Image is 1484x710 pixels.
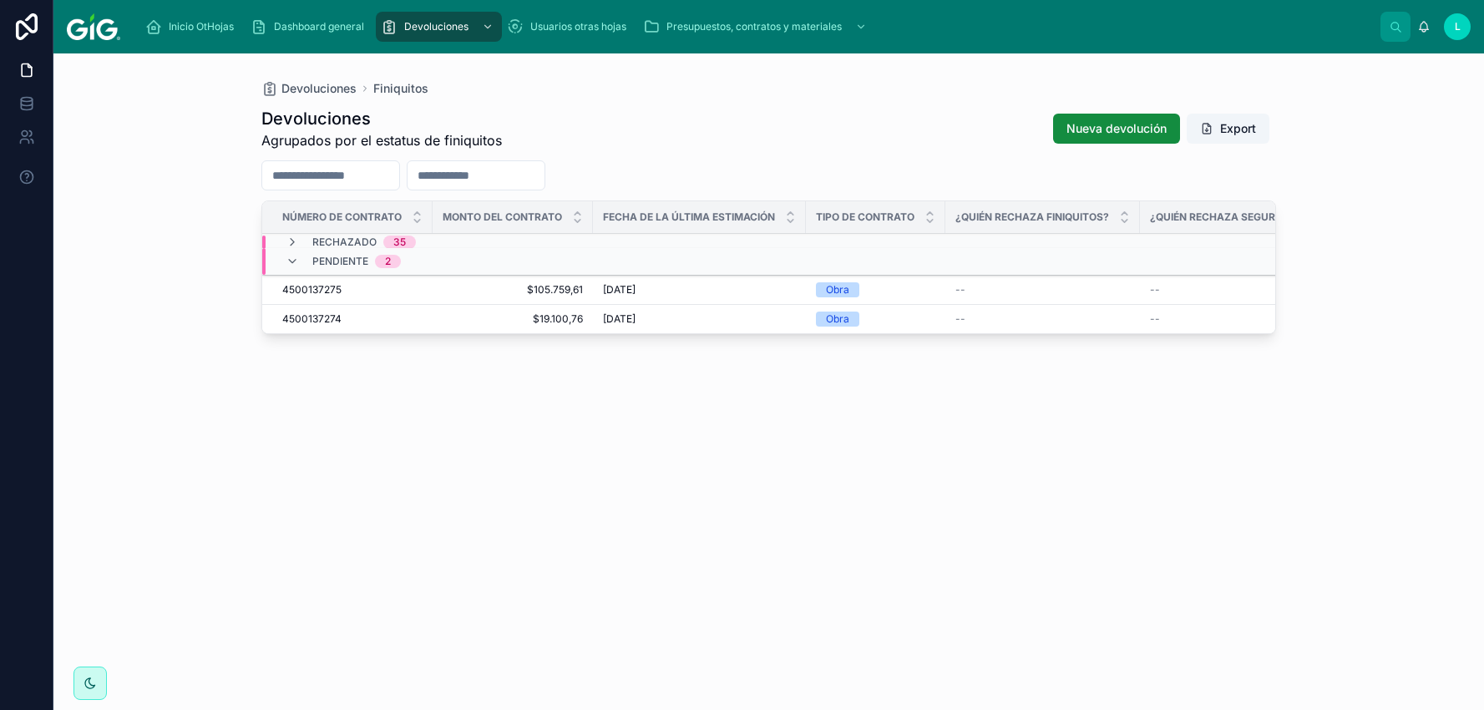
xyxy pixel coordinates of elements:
[1150,312,1366,326] a: --
[443,283,583,297] a: $105.759,61
[955,210,1109,224] span: ¿Quién rechaza Finiquitos?
[312,236,377,249] span: Rechazado
[816,210,914,224] span: Tipo de contrato
[502,12,638,42] a: Usuarios otras hojas
[530,20,626,33] span: Usuarios otras hojas
[603,210,775,224] span: Fecha de la última estimación
[274,20,364,33] span: Dashboard general
[1150,312,1160,326] span: --
[1150,283,1366,297] a: --
[373,80,428,97] a: Finiquitos
[282,283,342,297] span: 4500137275
[666,20,842,33] span: Presupuestos, contratos y materiales
[246,12,376,42] a: Dashboard general
[281,80,357,97] span: Devoluciones
[261,130,502,150] span: Agrupados por el estatus de finiquitos
[261,80,357,97] a: Devoluciones
[955,283,1130,297] a: --
[393,236,406,249] div: 35
[826,312,849,327] div: Obra
[282,210,402,224] span: Número de contrato
[67,13,120,40] img: App logo
[385,255,391,268] div: 2
[1455,20,1461,33] span: L
[169,20,234,33] span: Inicio OtHojas
[376,12,502,42] a: Devoluciones
[955,312,1130,326] a: --
[261,107,502,130] h1: Devoluciones
[638,12,875,42] a: Presupuestos, contratos y materiales
[603,312,796,326] a: [DATE]
[282,312,342,326] span: 4500137274
[603,312,636,326] span: [DATE]
[816,312,935,327] a: Obra
[404,20,468,33] span: Devoluciones
[140,12,246,42] a: Inicio OtHojas
[443,312,583,326] a: $19.100,76
[826,282,849,297] div: Obra
[282,283,423,297] a: 4500137275
[1150,210,1345,224] span: ¿Quién rechaza Seguridad Social?
[816,282,935,297] a: Obra
[1187,114,1269,144] button: Export
[1150,283,1160,297] span: --
[1066,120,1167,137] span: Nueva devolución
[312,255,368,268] span: Pendiente
[603,283,796,297] a: [DATE]
[282,312,423,326] a: 4500137274
[955,312,965,326] span: --
[955,283,965,297] span: --
[603,283,636,297] span: [DATE]
[1053,114,1180,144] button: Nueva devolución
[134,8,1380,45] div: scrollable content
[443,210,562,224] span: Monto del contrato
